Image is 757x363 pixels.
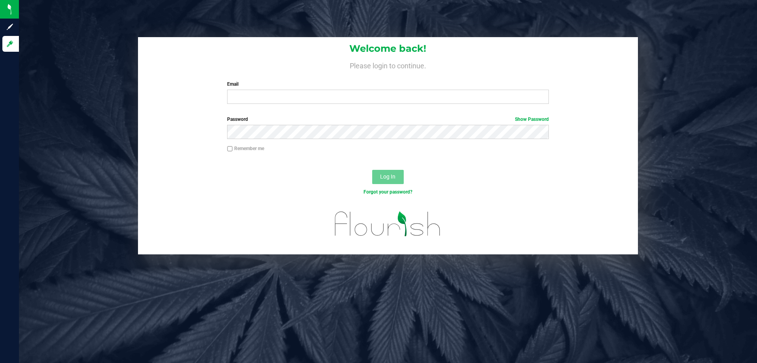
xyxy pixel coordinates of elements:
[138,60,638,70] h4: Please login to continue.
[6,40,14,48] inline-svg: Log in
[6,23,14,31] inline-svg: Sign up
[227,145,264,152] label: Remember me
[227,117,248,122] span: Password
[372,170,404,184] button: Log In
[227,146,233,152] input: Remember me
[380,173,395,180] span: Log In
[325,204,450,244] img: flourish_logo.svg
[515,117,549,122] a: Show Password
[227,81,548,88] label: Email
[364,189,412,195] a: Forgot your password?
[138,43,638,54] h1: Welcome back!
